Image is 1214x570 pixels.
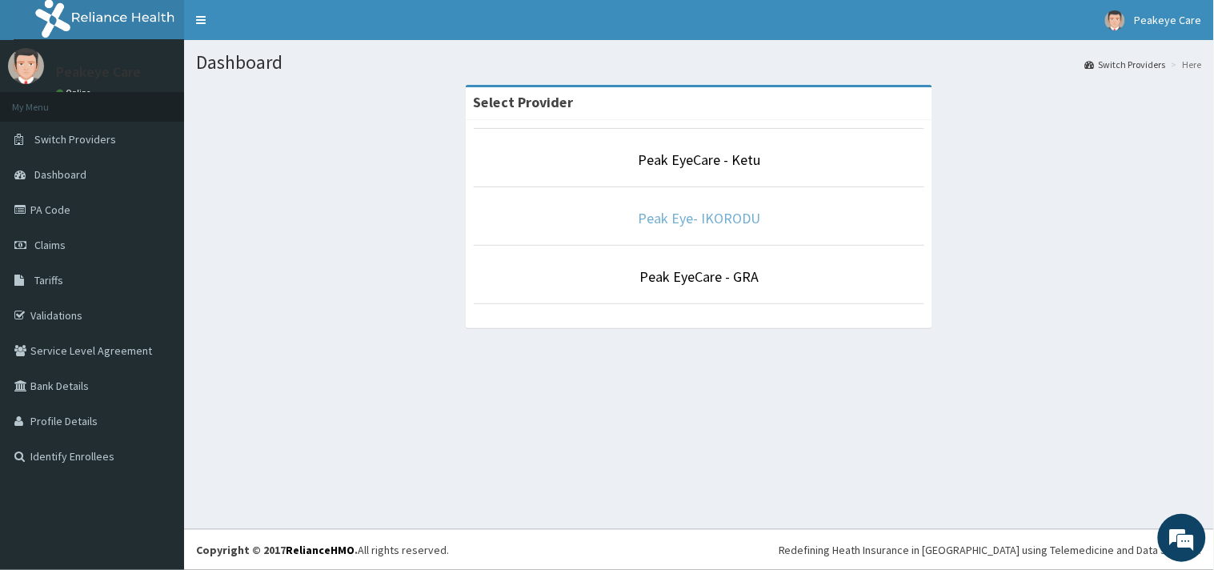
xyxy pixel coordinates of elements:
img: User Image [1105,10,1125,30]
a: Online [56,87,94,98]
img: User Image [8,48,44,84]
a: Switch Providers [1085,58,1166,71]
a: Peak EyeCare - Ketu [638,151,760,169]
li: Here [1168,58,1202,71]
span: Tariffs [34,273,63,287]
span: Claims [34,238,66,252]
a: Peak Eye- IKORODU [638,209,760,227]
footer: All rights reserved. [184,529,1214,570]
span: Dashboard [34,167,86,182]
div: Redefining Heath Insurance in [GEOGRAPHIC_DATA] using Telemedicine and Data Science! [779,542,1202,558]
a: Peak EyeCare - GRA [639,267,759,286]
strong: Copyright © 2017 . [196,543,358,557]
p: Peakeye Care [56,65,141,79]
span: Peakeye Care [1135,13,1202,27]
span: Switch Providers [34,132,116,147]
a: RelianceHMO [286,543,355,557]
strong: Select Provider [474,93,574,111]
h1: Dashboard [196,52,1202,73]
